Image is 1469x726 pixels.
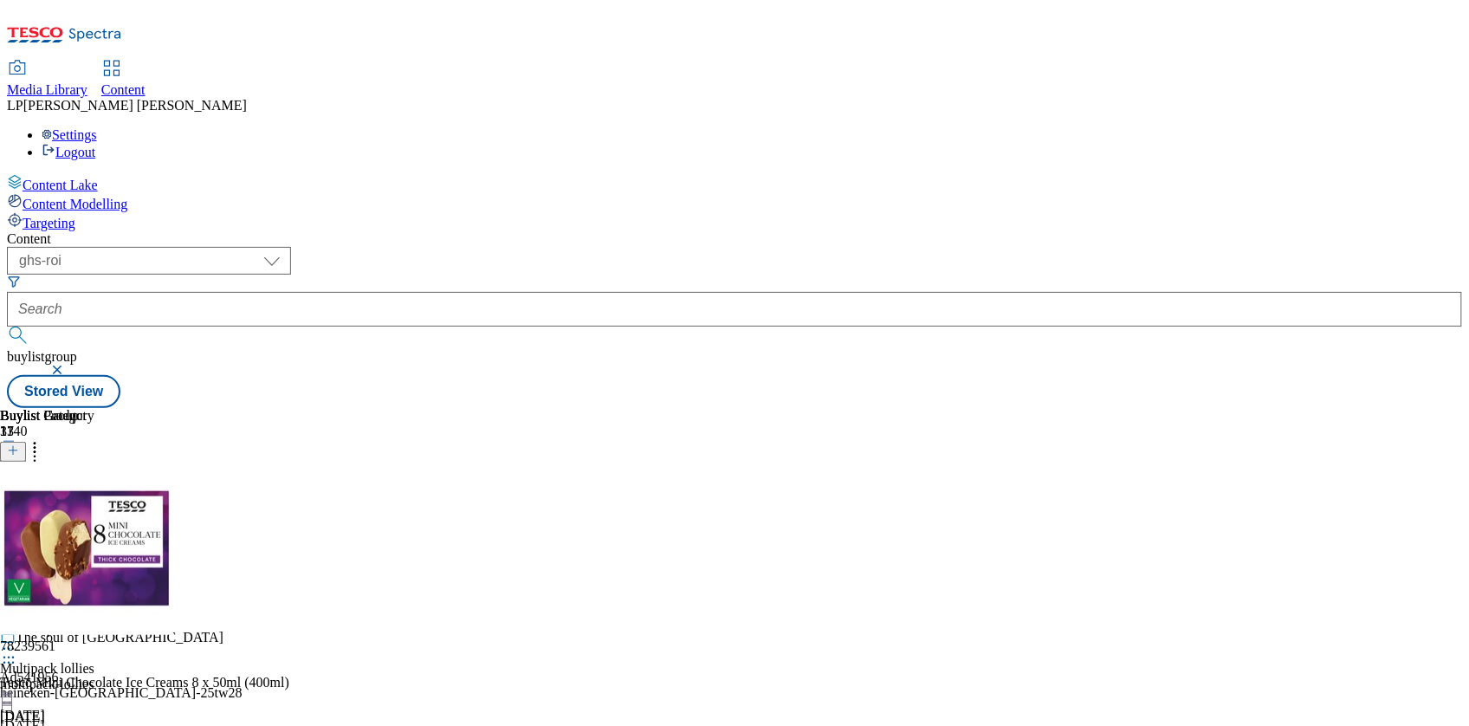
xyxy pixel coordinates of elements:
[42,145,95,159] a: Logout
[7,231,1462,247] div: Content
[7,349,77,364] span: buylistgroup
[101,62,146,98] a: Content
[23,216,75,230] span: Targeting
[7,174,1462,193] a: Content Lake
[7,193,1462,212] a: Content Modelling
[7,212,1462,231] a: Targeting
[23,178,98,192] span: Content Lake
[23,197,127,211] span: Content Modelling
[7,82,87,97] span: Media Library
[7,292,1462,327] input: Search
[7,275,21,288] svg: Search Filters
[101,82,146,97] span: Content
[42,127,97,142] a: Settings
[7,62,87,98] a: Media Library
[7,375,120,408] button: Stored View
[7,98,23,113] span: LP
[23,98,247,113] span: [PERSON_NAME] [PERSON_NAME]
